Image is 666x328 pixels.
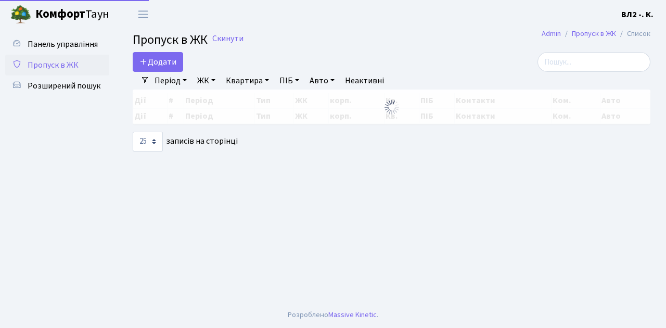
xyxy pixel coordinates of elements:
[222,72,273,90] a: Квартира
[275,72,303,90] a: ПІБ
[621,9,654,20] b: ВЛ2 -. К.
[542,28,561,39] a: Admin
[10,4,31,25] img: logo.png
[616,28,650,40] li: Список
[139,56,176,68] span: Додати
[328,309,377,320] a: Massive Kinetic
[133,132,163,152] select: записів на сторінці
[5,34,109,55] a: Панель управління
[150,72,191,90] a: Період
[5,75,109,96] a: Розширений пошук
[28,59,79,71] span: Пропуск в ЖК
[133,132,238,152] label: записів на сторінці
[35,6,109,23] span: Таун
[28,80,100,92] span: Розширений пошук
[572,28,616,39] a: Пропуск в ЖК
[537,52,650,72] input: Пошук...
[35,6,85,22] b: Комфорт
[526,23,666,45] nav: breadcrumb
[28,39,98,50] span: Панель управління
[383,99,400,116] img: Обробка...
[5,55,109,75] a: Пропуск в ЖК
[341,72,388,90] a: Неактивні
[288,309,378,321] div: Розроблено .
[621,8,654,21] a: ВЛ2 -. К.
[193,72,220,90] a: ЖК
[305,72,339,90] a: Авто
[133,52,183,72] a: Додати
[133,31,208,49] span: Пропуск в ЖК
[212,34,244,44] a: Скинути
[130,6,156,23] button: Переключити навігацію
